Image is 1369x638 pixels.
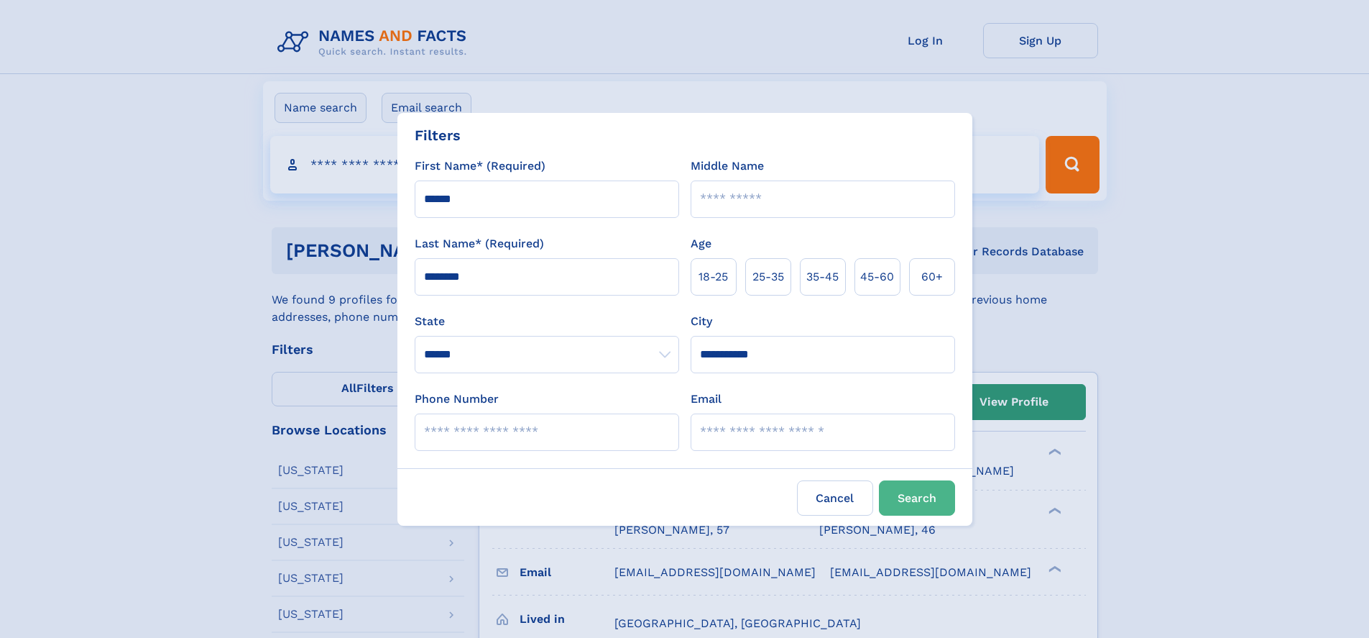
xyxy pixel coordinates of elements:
label: State [415,313,679,330]
span: 18‑25 [699,268,728,286]
span: 35‑45 [806,268,839,286]
label: City [691,313,712,330]
label: Age [691,235,711,252]
button: Search [879,480,955,516]
div: Filters [415,124,461,146]
label: Email [691,391,722,408]
label: Last Name* (Required) [415,235,544,252]
span: 60+ [921,268,943,286]
span: 45‑60 [860,268,894,286]
label: Phone Number [415,391,499,408]
label: First Name* (Required) [415,158,545,175]
span: 25‑35 [752,268,784,286]
label: Cancel [797,480,873,516]
label: Middle Name [691,158,764,175]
